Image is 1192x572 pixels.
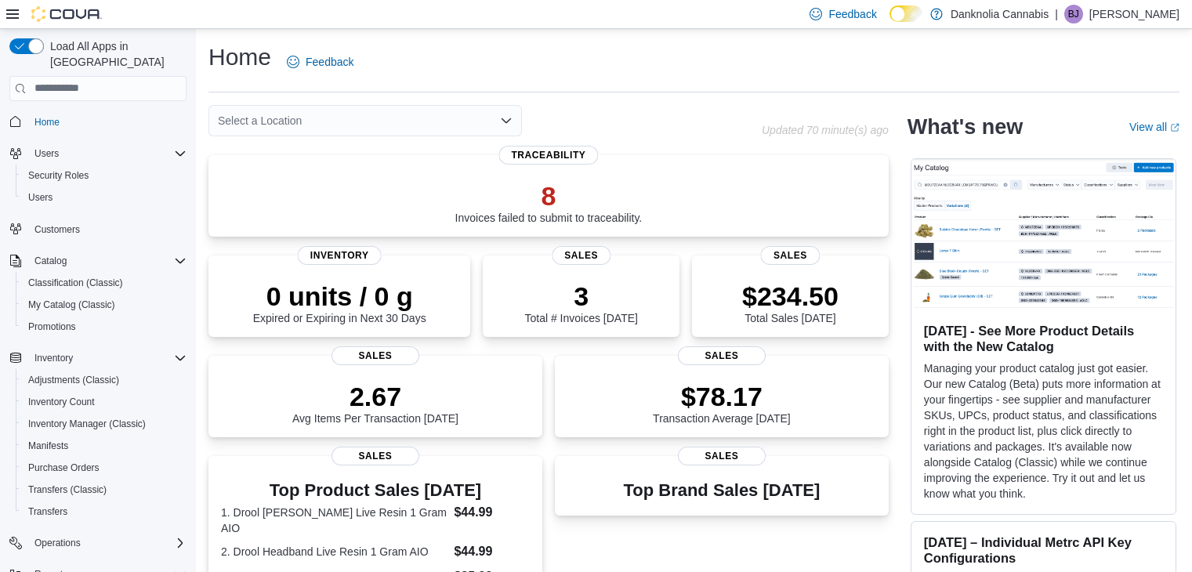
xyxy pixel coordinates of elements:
[34,223,80,236] span: Customers
[28,144,65,163] button: Users
[22,393,101,411] a: Inventory Count
[28,462,100,474] span: Purchase Orders
[22,273,129,292] a: Classification (Classic)
[292,381,458,412] p: 2.67
[28,252,187,270] span: Catalog
[281,46,360,78] a: Feedback
[28,113,66,132] a: Home
[454,503,529,522] dd: $44.99
[678,346,766,365] span: Sales
[908,114,1023,139] h2: What's new
[28,299,115,311] span: My Catalog (Classic)
[28,483,107,496] span: Transfers (Classic)
[653,381,791,412] p: $78.17
[951,5,1049,24] p: Danknolia Cannabis
[16,479,193,501] button: Transfers (Classic)
[455,180,643,212] p: 8
[34,352,73,364] span: Inventory
[889,5,922,22] input: Dark Mode
[28,144,187,163] span: Users
[28,505,67,518] span: Transfers
[34,537,81,549] span: Operations
[22,436,187,455] span: Manifests
[22,371,187,389] span: Adjustments (Classic)
[28,349,187,367] span: Inventory
[22,188,187,207] span: Users
[28,220,86,239] a: Customers
[31,6,102,22] img: Cova
[552,246,610,265] span: Sales
[44,38,187,70] span: Load All Apps in [GEOGRAPHIC_DATA]
[22,458,187,477] span: Purchase Orders
[253,281,426,312] p: 0 units / 0 g
[889,22,890,23] span: Dark Mode
[22,480,113,499] a: Transfers (Classic)
[292,381,458,425] div: Avg Items Per Transaction [DATE]
[22,502,187,521] span: Transfers
[22,166,95,185] a: Security Roles
[653,381,791,425] div: Transaction Average [DATE]
[22,317,187,336] span: Promotions
[924,360,1163,501] p: Managing your product catalog just got easier. Our new Catalog (Beta) puts more information at yo...
[500,114,513,127] button: Open list of options
[28,112,187,132] span: Home
[16,413,193,435] button: Inventory Manager (Classic)
[678,447,766,465] span: Sales
[16,272,193,294] button: Classification (Classic)
[22,317,82,336] a: Promotions
[28,349,79,367] button: Inventory
[16,501,193,523] button: Transfers
[22,295,121,314] a: My Catalog (Classic)
[761,246,820,265] span: Sales
[22,273,187,292] span: Classification (Classic)
[221,481,530,500] h3: Top Product Sales [DATE]
[34,116,60,129] span: Home
[306,54,353,70] span: Feedback
[3,250,193,272] button: Catalog
[28,252,73,270] button: Catalog
[524,281,637,312] p: 3
[16,294,193,316] button: My Catalog (Classic)
[22,188,59,207] a: Users
[16,165,193,186] button: Security Roles
[1064,5,1083,24] div: Barbara Jobat
[742,281,839,312] p: $234.50
[924,323,1163,354] h3: [DATE] - See More Product Details with the New Catalog
[455,180,643,224] div: Invoices failed to submit to traceability.
[28,396,95,408] span: Inventory Count
[16,186,193,208] button: Users
[28,191,53,204] span: Users
[3,143,193,165] button: Users
[828,6,876,22] span: Feedback
[1089,5,1179,24] p: [PERSON_NAME]
[16,391,193,413] button: Inventory Count
[762,124,889,136] p: Updated 70 minute(s) ago
[22,415,187,433] span: Inventory Manager (Classic)
[742,281,839,324] div: Total Sales [DATE]
[253,281,426,324] div: Expired or Expiring in Next 30 Days
[3,532,193,554] button: Operations
[1055,5,1058,24] p: |
[3,347,193,369] button: Inventory
[22,295,187,314] span: My Catalog (Classic)
[22,480,187,499] span: Transfers (Classic)
[3,110,193,133] button: Home
[28,374,119,386] span: Adjustments (Classic)
[332,447,419,465] span: Sales
[16,457,193,479] button: Purchase Orders
[624,481,821,500] h3: Top Brand Sales [DATE]
[3,218,193,241] button: Customers
[454,542,529,561] dd: $44.99
[22,415,152,433] a: Inventory Manager (Classic)
[298,246,382,265] span: Inventory
[1170,123,1179,132] svg: External link
[524,281,637,324] div: Total # Invoices [DATE]
[1068,5,1079,24] span: BJ
[28,320,76,333] span: Promotions
[22,166,187,185] span: Security Roles
[22,458,106,477] a: Purchase Orders
[924,534,1163,566] h3: [DATE] – Individual Metrc API Key Configurations
[208,42,271,73] h1: Home
[28,277,123,289] span: Classification (Classic)
[34,147,59,160] span: Users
